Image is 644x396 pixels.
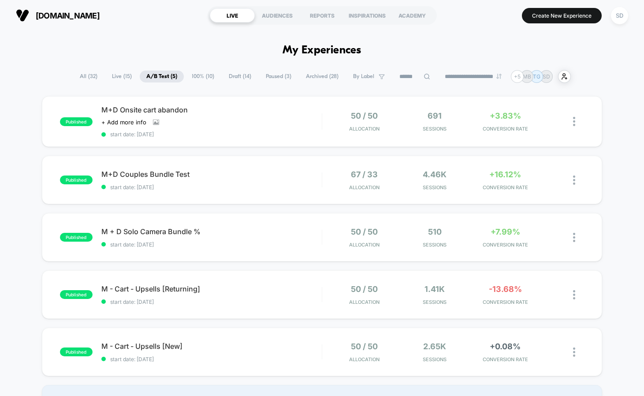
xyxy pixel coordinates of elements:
span: By Label [353,73,374,80]
span: Allocation [349,356,380,362]
div: AUDIENCES [255,8,300,22]
span: 50 / 50 [351,227,378,236]
span: published [60,176,93,184]
span: CONVERSION RATE [472,126,538,132]
span: 50 / 50 [351,111,378,120]
span: published [60,347,93,356]
span: -13.68% [489,284,522,294]
img: close [573,233,575,242]
span: start date: [DATE] [101,241,322,248]
span: 691 [428,111,442,120]
span: 50 / 50 [351,342,378,351]
span: 50 / 50 [351,284,378,294]
span: 2.65k [423,342,446,351]
span: Draft ( 14 ) [222,71,258,82]
span: CONVERSION RATE [472,299,538,305]
div: + 5 [511,70,524,83]
span: Sessions [402,242,468,248]
span: 510 [428,227,442,236]
span: 67 / 33 [351,170,378,179]
button: Create New Experience [522,8,602,23]
span: CONVERSION RATE [472,356,538,362]
img: close [573,117,575,126]
span: start date: [DATE] [101,356,322,362]
span: M - Cart - Upsells [Returning] [101,284,322,293]
div: INSPIRATIONS [345,8,390,22]
span: start date: [DATE] [101,184,322,191]
div: SD [611,7,628,24]
span: Paused ( 3 ) [259,71,298,82]
span: +3.83% [490,111,521,120]
img: close [573,290,575,299]
p: SD [543,73,550,80]
span: Sessions [402,126,468,132]
span: Allocation [349,299,380,305]
span: published [60,290,93,299]
span: start date: [DATE] [101,299,322,305]
span: A/B Test ( 5 ) [140,71,184,82]
span: Allocation [349,126,380,132]
span: start date: [DATE] [101,131,322,138]
span: M+D Couples Bundle Test [101,170,322,179]
span: Sessions [402,299,468,305]
p: MB [523,73,531,80]
span: CONVERSION RATE [472,242,538,248]
img: Visually logo [16,9,29,22]
span: published [60,233,93,242]
span: +0.08% [490,342,521,351]
h1: My Experiences [283,44,361,57]
button: SD [608,7,631,25]
span: +7.99% [491,227,520,236]
span: M + D Solo Camera Bundle % [101,227,322,236]
span: + Add more info [101,119,146,126]
img: close [573,176,575,185]
div: REPORTS [300,8,345,22]
span: Allocation [349,242,380,248]
img: close [573,347,575,357]
div: ACADEMY [390,8,435,22]
span: +16.12% [489,170,521,179]
span: Allocation [349,184,380,191]
span: 100% ( 10 ) [185,71,221,82]
img: end [496,74,502,79]
p: TG [533,73,540,80]
span: Archived ( 28 ) [299,71,345,82]
span: All ( 32 ) [73,71,104,82]
span: M - Cart - Upsells [New] [101,342,322,351]
button: [DOMAIN_NAME] [13,8,102,22]
span: published [60,117,93,126]
span: Sessions [402,184,468,191]
span: CONVERSION RATE [472,184,538,191]
span: 4.46k [423,170,447,179]
span: 1.41k [424,284,445,294]
div: LIVE [210,8,255,22]
span: [DOMAIN_NAME] [36,11,100,20]
span: Live ( 15 ) [105,71,138,82]
span: Sessions [402,356,468,362]
span: M+D Onsite cart abandon [101,105,322,114]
